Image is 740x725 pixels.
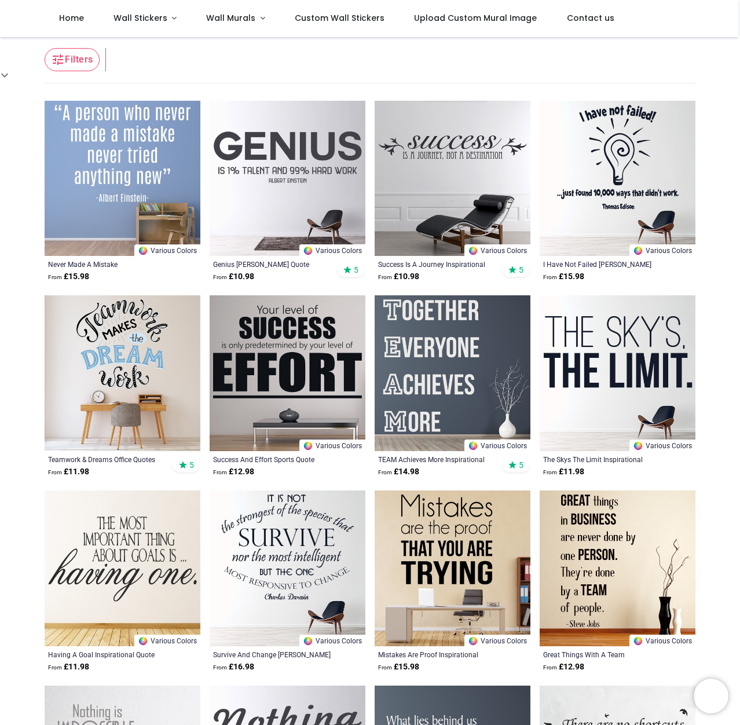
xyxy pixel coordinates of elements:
[48,259,167,269] a: Never Made A Mistake [PERSON_NAME] Quote
[414,12,537,24] span: Upload Custom Mural Image
[464,635,530,646] a: Various Colors
[378,259,497,269] a: Success Is A Journey Inspirational Quote
[378,650,497,659] a: Mistakes Are Proof Inspirational Quote
[375,490,530,646] img: Mistakes Are Proof Inspirational Quote Wall Sticker
[464,440,530,451] a: Various Colors
[540,101,695,257] img: I Have Not Failed Thomas Edison Quote Wall Sticker
[138,636,148,646] img: Color Wheel
[210,490,365,646] img: Survive And Change Charles Darwin Quote Wall Sticker
[543,466,584,478] strong: £ 11.98
[633,636,643,646] img: Color Wheel
[543,455,662,464] a: The Skys The Limit Inspirational Quote
[519,265,523,275] span: 5
[540,490,695,646] img: Great Things With A Team Steve Jobs Office Quote Wall Sticker
[45,295,200,451] img: Teamwork & Dreams Office Quotes Wall Sticker
[468,441,478,451] img: Color Wheel
[633,246,643,256] img: Color Wheel
[378,271,419,283] strong: £ 10.98
[210,101,365,257] img: Genius Albert Einstein Quote Wall Sticker
[48,661,89,673] strong: £ 11.98
[543,469,557,475] span: From
[464,244,530,256] a: Various Colors
[206,12,255,24] span: Wall Murals
[375,295,530,451] img: TEAM Achieves More Inspirational Quote Wall Sticker
[468,636,478,646] img: Color Wheel
[213,661,254,673] strong: £ 16.98
[48,466,89,478] strong: £ 11.98
[213,259,332,269] a: Genius [PERSON_NAME] Quote
[378,661,419,673] strong: £ 15.98
[540,295,695,451] img: The Skys The Limit Inspirational Quote Wall Sticker
[543,650,662,659] a: Great Things With A Team [PERSON_NAME] Office Quote
[303,441,313,451] img: Color Wheel
[378,664,392,671] span: From
[213,650,332,659] a: Survive And Change [PERSON_NAME] Quote
[134,244,200,256] a: Various Colors
[213,271,254,283] strong: £ 10.98
[629,440,695,451] a: Various Colors
[378,455,497,464] a: TEAM Achieves More Inspirational Quote
[48,455,167,464] a: Teamwork & Dreams Office Quotes
[303,246,313,256] img: Color Wheel
[134,635,200,646] a: Various Colors
[378,466,419,478] strong: £ 14.98
[48,650,167,659] a: Having A Goal Inspirational Quote
[48,664,62,671] span: From
[694,679,728,713] iframe: Brevo live chat
[213,455,332,464] a: Success And Effort Sports Quote
[45,490,200,646] img: Having A Goal Inspirational Quote Wall Sticker
[543,661,584,673] strong: £ 12.98
[299,635,365,646] a: Various Colors
[213,466,254,478] strong: £ 12.98
[210,295,365,451] img: Success And Effort Sports Quote Wall Sticker
[295,12,384,24] span: Custom Wall Stickers
[543,259,662,269] a: I Have Not Failed [PERSON_NAME] Quote
[629,244,695,256] a: Various Colors
[468,246,478,256] img: Color Wheel
[378,469,392,475] span: From
[189,460,194,470] span: 5
[629,635,695,646] a: Various Colors
[375,101,530,257] img: Success Is A Journey Inspirational Quote Wall Sticker - Mod4
[299,440,365,451] a: Various Colors
[213,274,227,280] span: From
[543,664,557,671] span: From
[633,441,643,451] img: Color Wheel
[543,271,584,283] strong: £ 15.98
[45,101,200,257] img: Never Made A Mistake Einstein Quote Wall Sticker
[48,274,62,280] span: From
[59,12,84,24] span: Home
[138,246,148,256] img: Color Wheel
[213,664,227,671] span: From
[378,274,392,280] span: From
[45,48,99,71] button: Filters
[48,469,62,475] span: From
[303,636,313,646] img: Color Wheel
[354,265,358,275] span: 5
[543,274,557,280] span: From
[299,244,365,256] a: Various Colors
[213,469,227,475] span: From
[48,271,89,283] strong: £ 15.98
[567,12,614,24] span: Contact us
[519,460,523,470] span: 5
[113,12,167,24] span: Wall Stickers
